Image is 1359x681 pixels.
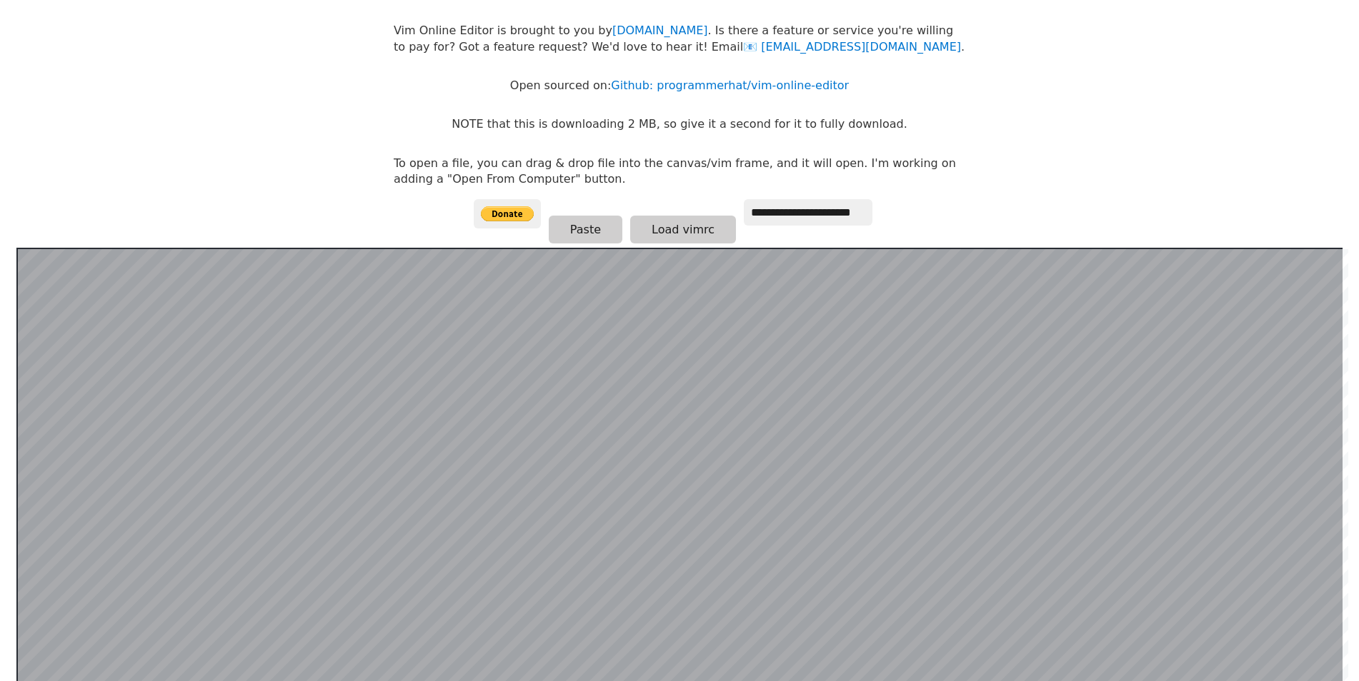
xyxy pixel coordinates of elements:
p: NOTE that this is downloading 2 MB, so give it a second for it to fully download. [452,116,907,132]
p: Vim Online Editor is brought to you by . Is there a feature or service you're willing to pay for?... [394,23,965,55]
button: Paste [549,216,622,243]
a: [EMAIL_ADDRESS][DOMAIN_NAME] [743,40,961,54]
p: To open a file, you can drag & drop file into the canvas/vim frame, and it will open. I'm working... [394,156,965,188]
a: [DOMAIN_NAME] [612,24,708,37]
p: Open sourced on: [510,78,849,94]
button: Load vimrc [630,216,736,243]
a: Github: programmerhat/vim-online-editor [611,79,849,92]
